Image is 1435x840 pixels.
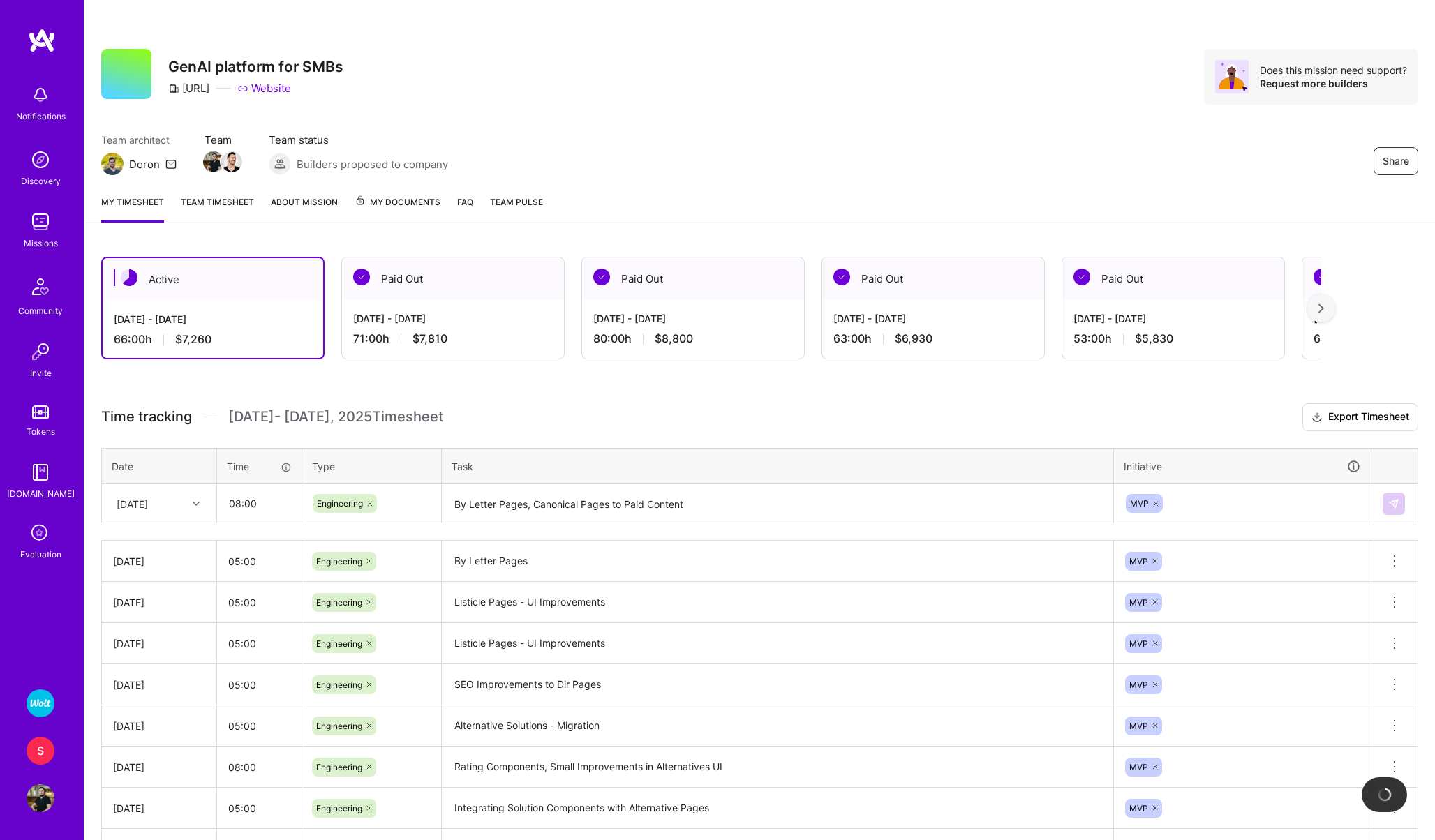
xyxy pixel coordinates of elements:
span: MVP [1129,638,1148,649]
textarea: By Letter Pages, Canonical Pages to Paid Content [443,486,1112,523]
img: Avatar [1215,60,1249,93]
span: My Documents [355,195,440,210]
div: Notifications [16,109,66,123]
img: tokens [32,405,49,419]
textarea: By Letter Pages [443,542,1112,580]
span: Engineering [316,803,362,813]
i: icon SelectionTeam [27,520,54,547]
div: Active [103,258,323,301]
img: loading [1378,788,1392,802]
input: HH:MM [217,749,302,786]
a: My timesheet [101,195,164,223]
span: Builders proposed to company [297,157,448,172]
span: Time tracking [101,408,192,426]
img: Paid Out [593,269,610,285]
a: User Avatar [23,784,58,812]
div: 53:00 h [1073,331,1273,346]
img: Paid Out [353,269,370,285]
div: Paid Out [822,257,1044,300]
i: icon CompanyGray [168,83,179,94]
img: Team Member Avatar [221,151,242,172]
span: Share [1383,154,1409,168]
img: Paid Out [1073,269,1090,285]
button: Share [1374,147,1418,175]
div: Invite [30,366,52,380]
span: MVP [1129,597,1148,608]
span: $7,260 [175,332,211,347]
span: $6,930 [895,331,932,346]
img: Community [24,270,57,303]
div: [DATE] [113,677,205,692]
img: Active [121,269,137,286]
div: 63:00 h [833,331,1033,346]
th: Type [302,448,442,484]
div: [DATE] - [DATE] [353,311,553,326]
div: [DATE] - [DATE] [1073,311,1273,326]
a: My Documents [355,195,440,223]
img: Invite [27,338,54,366]
span: Engineering [316,680,362,690]
a: About Mission [271,195,338,223]
h3: GenAI platform for SMBs [168,58,343,75]
input: HH:MM [218,485,301,522]
span: $5,830 [1135,331,1173,346]
div: [DATE] [113,760,205,774]
img: Submit [1388,498,1399,509]
div: [DATE] - [DATE] [114,312,312,327]
img: Paid Out [833,269,850,285]
input: HH:MM [217,625,302,662]
span: Team Pulse [490,197,543,207]
div: [DATE] [113,554,205,569]
input: HH:MM [217,790,302,827]
div: [DATE] - [DATE] [833,311,1033,326]
span: MVP [1129,762,1148,772]
div: Request more builders [1260,77,1407,90]
div: Does this mission need support? [1260,63,1407,77]
div: [DOMAIN_NAME] [7,486,75,501]
span: MVP [1130,498,1149,509]
a: FAQ [457,195,473,223]
th: Date [102,448,217,484]
img: Team Architect [101,153,124,175]
img: guide book [27,458,54,486]
div: Paid Out [1062,257,1284,300]
a: Website [237,81,291,96]
a: Wolt - Fintech: Payments Expansion Team [23,689,58,717]
span: Team architect [101,133,177,147]
a: Team Member Avatar [205,150,223,174]
span: $7,810 [412,331,447,346]
div: Time [227,459,292,474]
div: Community [18,303,63,318]
div: Doron [129,157,160,172]
i: icon Chevron [193,500,200,507]
span: Team status [269,133,448,147]
span: Engineering [316,597,362,608]
div: [DATE] [113,719,205,733]
div: Paid Out [342,257,564,300]
div: [URL] [168,81,209,96]
div: Initiative [1124,458,1361,474]
textarea: Alternative Solutions - Migration [443,707,1112,745]
a: Team Member Avatar [223,150,241,174]
span: Engineering [316,556,362,567]
input: HH:MM [217,666,302,703]
img: User Avatar [27,784,54,812]
a: S [23,737,58,765]
img: Paid Out [1314,269,1330,285]
img: Team Member Avatar [203,151,224,172]
textarea: SEO Improvements to Dir Pages [443,666,1112,704]
i: icon Mail [165,158,177,170]
div: Missions [24,236,58,250]
textarea: Listicle Pages - UI Improvements [443,624,1112,663]
div: [DATE] - [DATE] [593,311,793,326]
div: null [1383,493,1406,515]
span: Engineering [317,498,363,509]
span: MVP [1129,556,1148,567]
img: bell [27,81,54,109]
span: Engineering [316,638,362,649]
div: Evaluation [20,547,61,562]
div: 71:00 h [353,331,553,346]
img: teamwork [27,208,54,236]
textarea: Rating Components, Small Improvements in Alternatives UI [443,748,1112,786]
span: MVP [1129,803,1148,813]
